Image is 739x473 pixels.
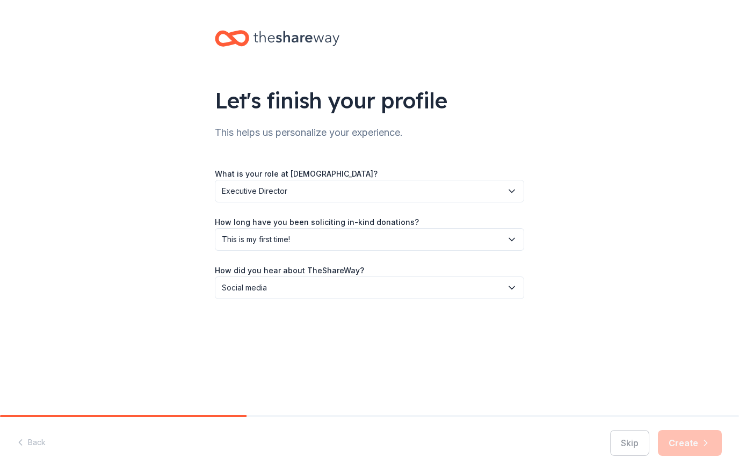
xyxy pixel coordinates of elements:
button: Executive Director [215,180,524,202]
button: This is my first time! [215,228,524,251]
span: This is my first time! [222,233,502,246]
button: Social media [215,276,524,299]
span: Social media [222,281,502,294]
label: What is your role at [DEMOGRAPHIC_DATA]? [215,169,378,179]
label: How did you hear about TheShareWay? [215,265,364,276]
div: Let's finish your profile [215,85,524,115]
div: This helps us personalize your experience. [215,124,524,141]
span: Executive Director [222,185,502,198]
label: How long have you been soliciting in-kind donations? [215,217,419,228]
